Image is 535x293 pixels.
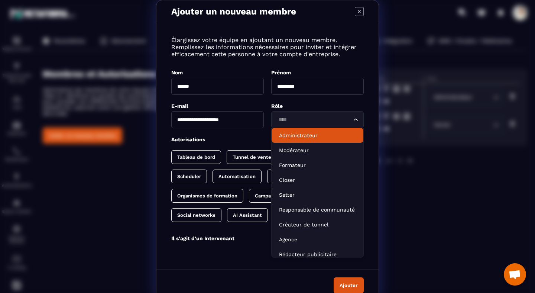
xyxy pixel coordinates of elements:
label: Autorisations [171,136,205,142]
p: Responsable de communauté [279,206,356,213]
div: Ouvrir le chat [504,263,526,286]
p: Setter [279,191,356,199]
p: Automatisation [218,174,256,179]
label: Prénom [271,70,291,75]
label: Rôle [271,103,283,109]
p: Rédacteur publicitaire [279,251,356,258]
p: Closer [279,176,356,184]
label: Nom [171,70,183,75]
p: Élargissez votre équipe en ajoutant un nouveau membre. Remplissez les informations nécessaires po... [171,36,364,58]
p: Campagne e-mailing [255,193,304,199]
p: Scheduler [177,174,201,179]
p: Créateur de tunnel [279,221,356,228]
p: Formateur [279,161,356,169]
p: Ajouter un nouveau membre [171,6,296,17]
p: AI Assistant [233,212,262,218]
p: Il s’agit d’un Intervenant [171,235,234,241]
p: Organismes de formation [177,193,237,199]
input: Search for option [276,116,351,124]
div: Search for option [271,111,364,128]
p: Tableau de bord [177,154,215,160]
p: Tunnel de vente [233,154,271,160]
p: Administrateur [279,132,356,139]
p: Social networks [177,212,215,218]
p: Agence [279,236,356,243]
label: E-mail [171,103,188,109]
p: Modérateur [279,146,356,154]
